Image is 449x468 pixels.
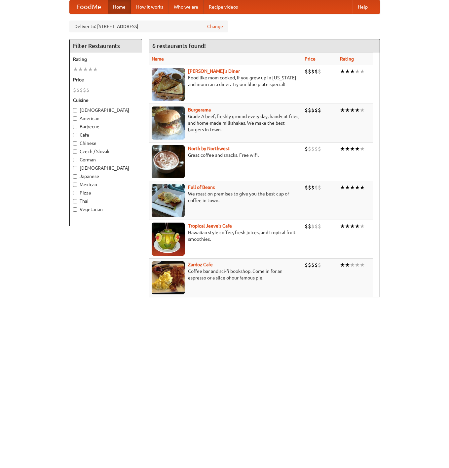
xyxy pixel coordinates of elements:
[345,145,350,152] li: ★
[315,145,318,152] li: $
[318,261,321,269] li: $
[318,223,321,230] li: $
[305,106,308,114] li: $
[355,223,360,230] li: ★
[73,115,138,122] label: American
[350,145,355,152] li: ★
[311,106,315,114] li: $
[188,107,211,112] a: Burgerama
[73,107,138,113] label: [DEMOGRAPHIC_DATA]
[168,0,204,14] a: Who we are
[360,184,365,191] li: ★
[152,229,299,242] p: Hawaiian style coffee, fresh juices, and tropical fruit smoothies.
[188,146,230,151] a: North by Northwest
[152,56,164,62] a: Name
[311,261,315,269] li: $
[340,261,345,269] li: ★
[350,106,355,114] li: ★
[350,68,355,75] li: ★
[73,148,138,155] label: Czech / Slovak
[69,21,228,32] div: Deliver to: [STREET_ADDRESS]
[318,68,321,75] li: $
[207,23,223,30] a: Change
[73,132,138,138] label: Cafe
[73,125,77,129] input: Barbecue
[308,223,311,230] li: $
[318,184,321,191] li: $
[305,68,308,75] li: $
[315,261,318,269] li: $
[73,123,138,130] label: Barbecue
[83,86,86,94] li: $
[305,145,308,152] li: $
[73,66,78,73] li: ★
[340,184,345,191] li: ★
[345,223,350,230] li: ★
[360,261,365,269] li: ★
[340,56,354,62] a: Rating
[78,66,83,73] li: ★
[345,261,350,269] li: ★
[152,223,185,256] img: jeeves.jpg
[83,66,88,73] li: ★
[340,145,345,152] li: ★
[340,223,345,230] li: ★
[73,76,138,83] h5: Price
[73,191,77,195] input: Pizza
[305,56,316,62] a: Price
[315,106,318,114] li: $
[350,223,355,230] li: ★
[88,66,93,73] li: ★
[152,43,206,49] ng-pluralize: 6 restaurants found!
[73,181,138,188] label: Mexican
[308,68,311,75] li: $
[152,106,185,140] img: burgerama.jpg
[188,185,215,190] b: Full of Beans
[311,184,315,191] li: $
[340,68,345,75] li: ★
[345,68,350,75] li: ★
[305,184,308,191] li: $
[350,184,355,191] li: ★
[311,223,315,230] li: $
[152,184,185,217] img: beans.jpg
[315,223,318,230] li: $
[355,68,360,75] li: ★
[73,199,77,203] input: Thai
[70,39,142,53] h4: Filter Restaurants
[73,207,77,212] input: Vegetarian
[76,86,80,94] li: $
[204,0,243,14] a: Recipe videos
[152,113,299,133] p: Grade A beef, freshly ground every day, hand-cut fries, and home-made milkshakes. We make the bes...
[188,68,240,74] a: [PERSON_NAME]'s Diner
[355,261,360,269] li: ★
[318,106,321,114] li: $
[73,97,138,104] h5: Cuisine
[308,184,311,191] li: $
[80,86,83,94] li: $
[308,106,311,114] li: $
[73,173,138,180] label: Japanese
[340,106,345,114] li: ★
[152,261,185,294] img: zardoz.jpg
[73,141,77,146] input: Chinese
[188,262,213,267] a: Zardoz Cafe
[70,0,108,14] a: FoodMe
[152,191,299,204] p: We roast on premises to give you the best cup of coffee in town.
[355,106,360,114] li: ★
[73,165,138,171] label: [DEMOGRAPHIC_DATA]
[360,145,365,152] li: ★
[188,223,232,229] a: Tropical Jeeve's Cafe
[350,261,355,269] li: ★
[311,68,315,75] li: $
[305,261,308,269] li: $
[308,145,311,152] li: $
[305,223,308,230] li: $
[73,198,138,204] label: Thai
[345,106,350,114] li: ★
[73,116,77,121] input: American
